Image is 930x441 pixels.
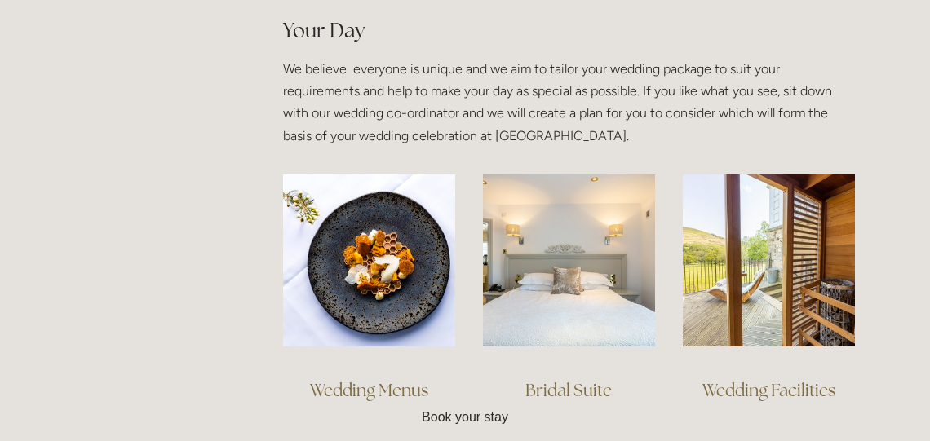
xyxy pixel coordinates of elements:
a: Wedding Menus [310,379,428,401]
img: High Gastronomy Dessert Dish - Losehill House Hotel & Spa [283,174,455,346]
p: We believe everyone is unique and we aim to tailor your wedding package to suit your requirements... [283,58,855,147]
a: Book your stay [422,410,508,424]
a: Wedding Facilities [702,379,835,401]
img: Deck of one of the rooms at Losehill Hotel and Spa. [683,174,855,346]
img: Image of one of the hotel rooms at Losehill House Hotel & Spa [483,174,655,346]
a: Bridal Suite [525,379,612,401]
